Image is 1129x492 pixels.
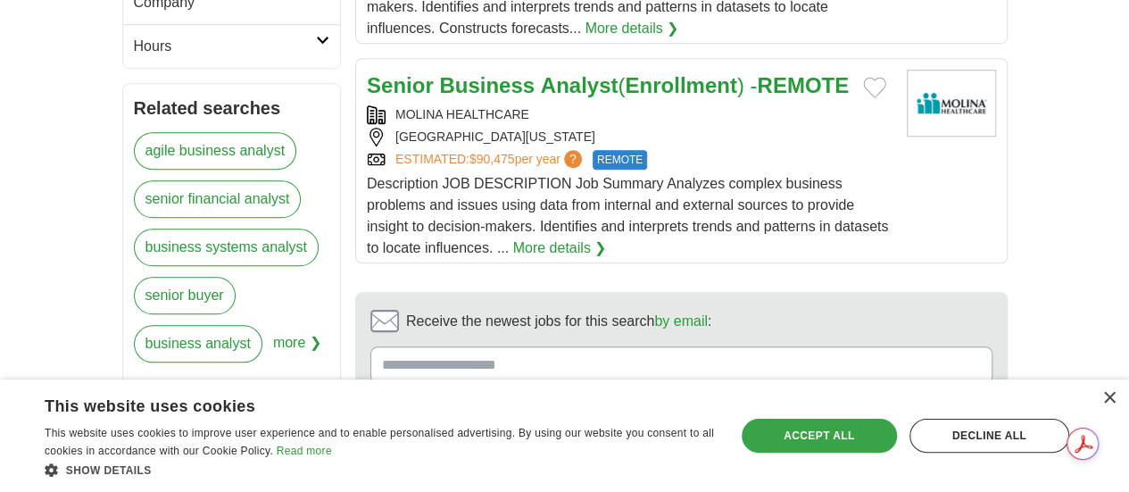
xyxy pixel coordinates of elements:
[395,150,585,170] a: ESTIMATED:$90,475per year?
[541,73,618,97] strong: Analyst
[45,390,670,417] div: This website uses cookies
[469,152,515,166] span: $90,475
[134,277,236,314] a: senior buyer
[134,95,329,121] h2: Related searches
[134,36,316,57] h2: Hours
[1102,392,1116,405] div: Close
[273,325,321,373] span: more ❯
[406,311,711,332] span: Receive the newest jobs for this search :
[66,464,152,477] span: Show details
[134,325,262,363] a: business analyst
[367,128,892,146] div: [GEOGRAPHIC_DATA][US_STATE]
[367,73,849,97] a: Senior Business Analyst(Enrollment) -REMOTE
[395,107,529,121] a: MOLINA HEALTHCARE
[123,24,340,68] a: Hours
[625,73,736,97] strong: Enrollment
[439,73,535,97] strong: Business
[863,77,886,98] button: Add to favorite jobs
[367,176,888,255] span: Description JOB DESCRIPTION Job Summary Analyzes complex business problems and issues using data ...
[134,229,319,266] a: business systems analyst
[757,73,849,97] strong: REMOTE
[45,461,715,479] div: Show details
[909,419,1069,453] div: Decline all
[367,73,434,97] strong: Senior
[742,419,897,453] div: Accept all
[45,427,714,457] span: This website uses cookies to improve user experience and to enable personalised advertising. By u...
[564,150,582,168] span: ?
[134,132,297,170] a: agile business analyst
[134,180,302,218] a: senior financial analyst
[907,70,996,137] img: Molina Healthcare logo
[585,18,678,39] a: More details ❯
[593,150,647,170] span: REMOTE
[277,445,332,457] a: Read more, opens a new window
[654,313,708,329] a: by email
[513,238,607,259] a: More details ❯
